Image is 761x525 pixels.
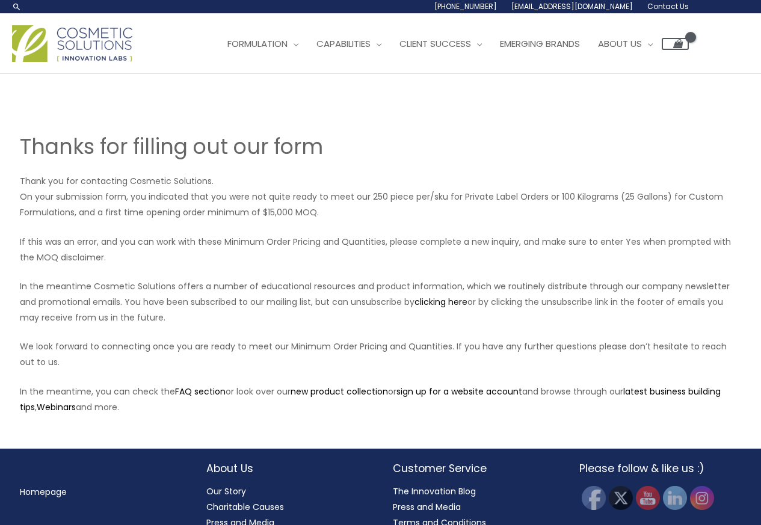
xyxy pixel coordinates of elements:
span: Contact Us [647,1,689,11]
h2: Customer Service [393,461,555,476]
a: Formulation [218,26,307,62]
p: In the meantime, you can check the or look over our or and browse through our , and more. [20,384,742,415]
a: Client Success [390,26,491,62]
p: We look forward to connecting once you are ready to meet our Minimum Order Pricing and Quantities... [20,339,742,370]
nav: Menu [20,484,182,500]
p: Thank you for contacting Cosmetic Solutions. On your submission form, you indicated that you were... [20,173,742,220]
a: clicking here [414,296,467,308]
span: [PHONE_NUMBER] [434,1,497,11]
a: Our Story [206,485,246,497]
span: Emerging Brands [500,37,580,50]
a: View Shopping Cart, empty [662,38,689,50]
img: Cosmetic Solutions Logo [12,25,132,62]
a: sign up for a website account [396,385,522,398]
h2: About Us [206,461,369,476]
span: Formulation [227,37,288,50]
a: Press and Media [393,501,461,513]
a: Capabilities [307,26,390,62]
a: About Us [589,26,662,62]
p: In the meantime Cosmetic Solutions offers a number of educational resources and product informati... [20,278,742,325]
a: The Innovation Blog [393,485,476,497]
img: Twitter [609,486,633,510]
a: new product collection [291,385,388,398]
h1: Thanks for filling out our form [20,132,742,161]
a: Search icon link [12,2,22,11]
a: Charitable Causes [206,501,284,513]
span: Client Success [399,37,471,50]
nav: Site Navigation [209,26,689,62]
p: If this was an error, and you can work with these Minimum Order Pricing and Quantities, please co... [20,234,742,265]
img: Facebook [582,486,606,510]
a: Emerging Brands [491,26,589,62]
a: latest business building tips [20,385,721,413]
span: [EMAIL_ADDRESS][DOMAIN_NAME] [511,1,633,11]
a: FAQ section [175,385,226,398]
span: Capabilities [316,37,371,50]
a: Webinars [37,401,76,413]
a: Homepage [20,486,67,498]
span: About Us [598,37,642,50]
h2: Please follow & like us :) [579,461,742,476]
